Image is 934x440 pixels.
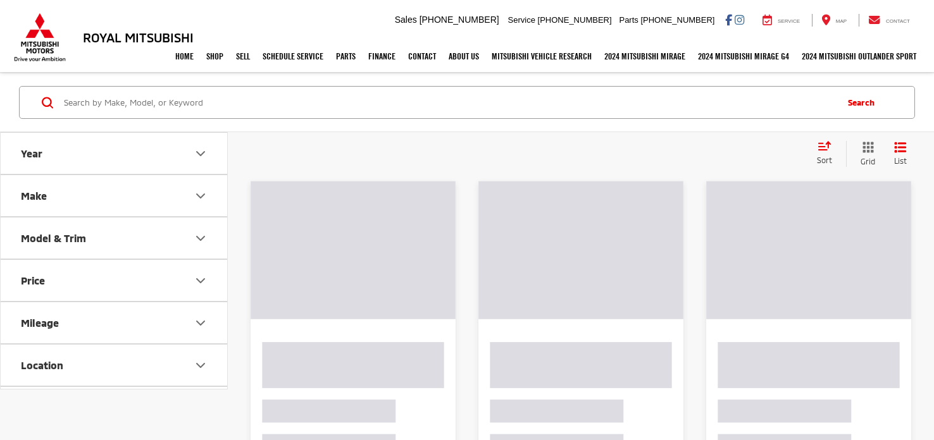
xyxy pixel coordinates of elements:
[420,15,499,25] span: [PHONE_NUMBER]
[21,359,63,371] div: Location
[442,40,485,72] a: About Us
[817,156,832,164] span: Sort
[812,14,856,27] a: Map
[230,40,256,72] a: Sell
[362,40,402,72] a: Finance
[21,232,86,244] div: Model & Trim
[21,274,45,286] div: Price
[21,190,47,202] div: Make
[835,87,893,118] button: Search
[395,15,417,25] span: Sales
[193,188,208,204] div: Make
[193,146,208,161] div: Year
[640,15,714,25] span: [PHONE_NUMBER]
[485,40,598,72] a: Mitsubishi Vehicle Research
[811,141,846,166] button: Select sort value
[753,14,809,27] a: Service
[538,15,612,25] span: [PHONE_NUMBER]
[725,15,732,25] a: Facebook: Click to visit our Facebook page
[508,15,535,25] span: Service
[846,141,885,167] button: Grid View
[83,30,194,44] h3: Royal Mitsubishi
[21,147,42,159] div: Year
[1,175,228,216] button: MakeMake
[193,315,208,331] div: Mileage
[193,273,208,288] div: Price
[1,133,228,174] button: YearYear
[1,302,228,343] button: MileageMileage
[885,141,916,167] button: List View
[836,18,847,24] span: Map
[1,387,228,428] button: Dealership
[886,18,910,24] span: Contact
[193,231,208,246] div: Model & Trim
[200,40,230,72] a: Shop
[169,40,200,72] a: Home
[735,15,744,25] a: Instagram: Click to visit our Instagram page
[63,87,835,118] input: Search by Make, Model, or Keyword
[619,15,638,25] span: Parts
[256,40,330,72] a: Schedule Service: Opens in a new tab
[795,40,923,72] a: 2024 Mitsubishi Outlander SPORT
[330,40,362,72] a: Parts: Opens in a new tab
[21,317,59,329] div: Mileage
[1,217,228,259] button: Model & TrimModel & Trim
[598,40,692,72] a: 2024 Mitsubishi Mirage
[894,156,907,166] span: List
[859,14,919,27] a: Contact
[11,13,68,62] img: Mitsubishi
[1,345,228,386] button: LocationLocation
[193,358,208,373] div: Location
[402,40,442,72] a: Contact
[861,156,875,167] span: Grid
[778,18,800,24] span: Service
[1,260,228,301] button: PricePrice
[692,40,795,72] a: 2024 Mitsubishi Mirage G4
